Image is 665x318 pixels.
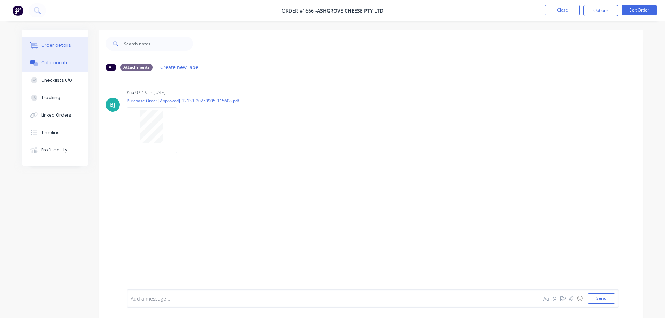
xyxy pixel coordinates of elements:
[282,7,317,14] span: Order #1666 -
[41,130,60,136] div: Timeline
[41,60,69,66] div: Collaborate
[22,54,88,72] button: Collaborate
[22,106,88,124] button: Linked Orders
[41,112,71,118] div: Linked Orders
[127,89,134,96] div: You
[22,141,88,159] button: Profitability
[545,5,580,15] button: Close
[41,77,72,83] div: Checklists 0/0
[135,89,165,96] div: 07:47am [DATE]
[157,62,204,72] button: Create new label
[583,5,618,16] button: Options
[41,95,60,101] div: Tracking
[551,294,559,303] button: @
[22,72,88,89] button: Checklists 0/0
[110,101,116,109] div: BJ
[120,64,153,71] div: Attachments
[22,37,88,54] button: Order details
[124,37,193,51] input: Search notes...
[13,5,23,16] img: Factory
[41,42,71,49] div: Order details
[542,294,551,303] button: Aa
[317,7,383,14] a: Ashgrove Cheese Pty Ltd
[622,5,657,15] button: Edit Order
[576,294,584,303] button: ☺
[22,124,88,141] button: Timeline
[588,293,615,304] button: Send
[41,147,67,153] div: Profitability
[22,89,88,106] button: Tracking
[127,98,239,104] p: Purchase Order [Approved]_12139_20250905_115608.pdf
[106,64,116,71] div: All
